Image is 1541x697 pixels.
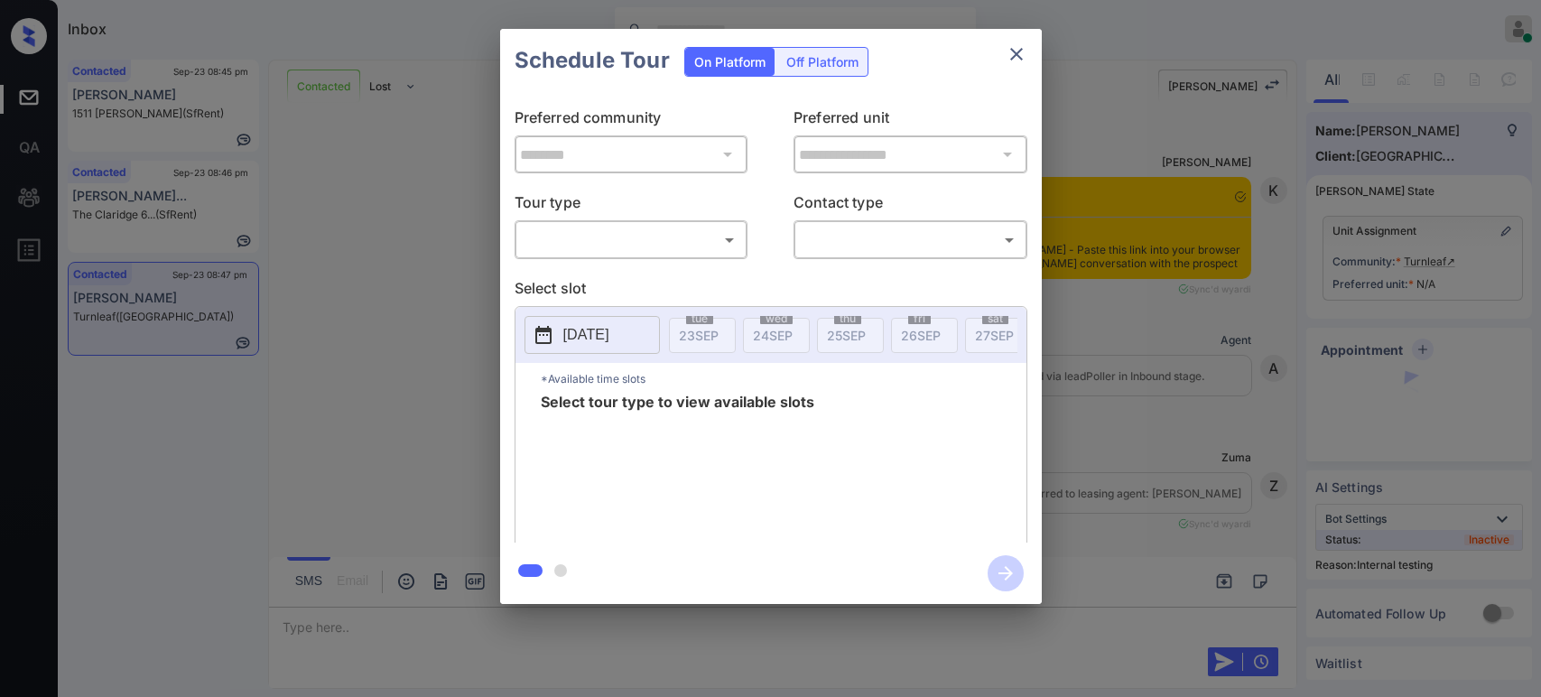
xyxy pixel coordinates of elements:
[998,36,1035,72] button: close
[541,363,1026,395] p: *Available time slots
[500,29,684,92] h2: Schedule Tour
[515,191,748,220] p: Tour type
[524,316,660,354] button: [DATE]
[541,395,814,539] span: Select tour type to view available slots
[794,107,1027,135] p: Preferred unit
[515,277,1027,306] p: Select slot
[794,191,1027,220] p: Contact type
[563,324,609,346] p: [DATE]
[777,48,868,76] div: Off Platform
[685,48,775,76] div: On Platform
[515,107,748,135] p: Preferred community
